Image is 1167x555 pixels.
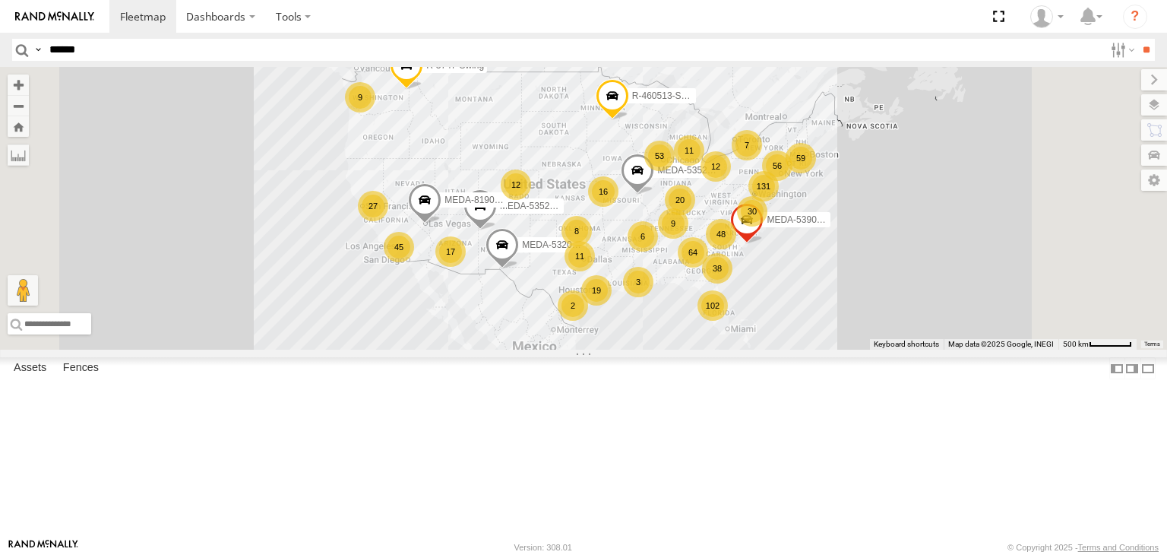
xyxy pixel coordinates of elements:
label: Dock Summary Table to the Right [1124,357,1140,379]
label: Hide Summary Table [1140,357,1156,379]
a: Terms and Conditions [1078,543,1159,552]
div: © Copyright 2025 - [1007,543,1159,552]
label: Fences [55,358,106,379]
span: 500 km [1063,340,1089,348]
label: Search Filter Options [1105,39,1137,61]
div: Version: 308.01 [514,543,572,552]
a: Visit our Website [8,540,78,555]
div: 9 [658,208,688,239]
div: 59 [786,143,816,173]
div: 16 [588,176,618,207]
div: 12 [701,151,731,182]
label: Assets [6,358,54,379]
div: 20 [665,185,695,215]
button: Map Scale: 500 km per 53 pixels [1058,339,1137,350]
div: 48 [706,219,736,249]
label: Search Query [32,39,44,61]
label: Map Settings [1141,170,1167,191]
div: 102 [697,290,728,321]
div: 30 [737,196,767,227]
button: Zoom in [8,75,29,95]
span: MEDA-539001-Roll [767,215,845,226]
span: MEDA-535204-Roll [657,165,735,176]
div: 17 [435,236,466,267]
div: 2 [558,290,588,321]
button: Zoom out [8,95,29,116]
span: MEDA-819066-Roll [444,195,523,206]
i: ? [1123,5,1147,29]
div: 19 [581,275,612,306]
div: 27 [358,191,388,221]
span: Map data ©2025 Google, INEGI [948,340,1054,348]
span: MEDA-535215-Roll [500,201,578,211]
button: Keyboard shortcuts [874,339,939,350]
button: Drag Pegman onto the map to open Street View [8,275,38,306]
div: 45 [384,232,414,262]
div: 56 [762,151,792,181]
div: 7 [732,130,762,160]
button: Zoom Home [8,116,29,137]
img: rand-logo.svg [15,11,94,22]
div: 9 [345,82,375,113]
label: Measure [8,144,29,166]
label: Dock Summary Table to the Left [1109,357,1124,379]
div: 12 [501,170,531,200]
div: 11 [674,135,704,166]
div: 6 [628,221,658,252]
div: 11 [565,241,595,271]
div: 131 [748,171,779,201]
div: 38 [702,253,732,284]
div: Kali Visiko [1025,5,1069,28]
a: Terms (opens in new tab) [1144,341,1160,347]
span: MEDA-532003-Roll [522,239,600,250]
div: 3 [623,267,653,297]
div: 64 [678,237,708,268]
div: 8 [561,216,592,246]
span: R-460513-Swing [632,90,700,101]
div: 53 [644,141,675,171]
